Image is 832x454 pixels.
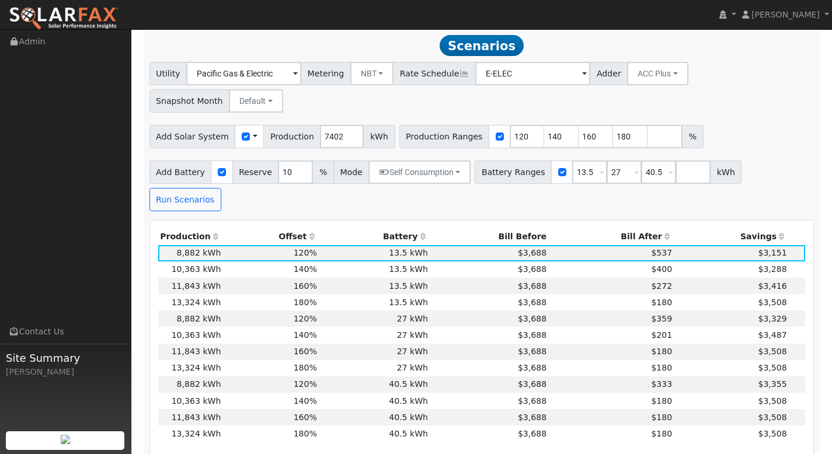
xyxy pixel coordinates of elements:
td: 11,843 kWh [158,344,223,360]
span: $3,329 [758,314,786,323]
span: $180 [651,363,672,372]
span: $3,416 [758,281,786,291]
span: $180 [651,396,672,406]
span: $3,508 [758,347,786,356]
td: 27 kWh [319,327,430,343]
span: Utility [149,62,187,85]
td: 10,363 kWh [158,261,223,278]
span: 120% [294,314,317,323]
td: 27 kWh [319,344,430,360]
span: $3,508 [758,363,786,372]
span: $3,688 [518,379,546,389]
span: Mode [333,160,369,184]
span: 120% [294,379,317,389]
span: $3,688 [518,429,546,438]
td: 10,363 kWh [158,393,223,409]
th: Bill After [549,229,674,245]
span: $3,688 [518,413,546,422]
td: 40.5 kWh [319,425,430,442]
span: $333 [651,379,672,389]
span: % [682,125,703,148]
span: kWh [363,125,395,148]
span: 120% [294,248,317,257]
span: Rate Schedule [393,62,476,85]
span: $180 [651,429,672,438]
span: Production Ranges [399,125,489,148]
span: $3,688 [518,314,546,323]
td: 13.5 kWh [319,261,430,278]
span: $3,688 [518,396,546,406]
span: Battery Ranges [475,160,552,184]
td: 40.5 kWh [319,376,430,393]
span: $3,508 [758,298,786,307]
span: $3,288 [758,264,786,274]
span: $3,508 [758,396,786,406]
span: Savings [740,232,777,241]
td: 10,363 kWh [158,327,223,343]
td: 11,843 kWh [158,409,223,425]
button: NBT [350,62,394,85]
span: $3,508 [758,429,786,438]
td: 11,843 kWh [158,278,223,294]
button: Run Scenarios [149,188,221,211]
td: 8,882 kWh [158,245,223,261]
td: 40.5 kWh [319,409,430,425]
span: 160% [294,347,317,356]
span: 160% [294,281,317,291]
span: $3,688 [518,347,546,356]
th: Battery [319,229,430,245]
span: $3,688 [518,281,546,291]
span: Add Battery [149,160,212,184]
img: retrieve [61,435,70,444]
span: 180% [294,429,317,438]
td: 13.5 kWh [319,245,430,261]
span: Snapshot Month [149,89,230,113]
span: Scenarios [440,35,523,56]
span: Adder [590,62,628,85]
span: $3,688 [518,330,546,340]
span: Production [263,125,321,148]
span: $3,508 [758,413,786,422]
span: Add Solar System [149,125,236,148]
th: Offset [223,229,319,245]
span: $400 [651,264,672,274]
span: $3,688 [518,264,546,274]
td: 27 kWh [319,310,430,327]
span: Metering [301,62,351,85]
span: $3,688 [518,248,546,257]
span: 180% [294,363,317,372]
span: Reserve [232,160,279,184]
span: $3,688 [518,298,546,307]
button: Self Consumption [368,160,471,184]
span: $180 [651,298,672,307]
td: 13,324 kWh [158,360,223,376]
th: Bill Before [430,229,549,245]
span: $3,487 [758,330,786,340]
span: 140% [294,330,317,340]
span: $180 [651,347,672,356]
img: SolarFax [9,6,119,31]
span: Site Summary [6,350,125,366]
span: $180 [651,413,672,422]
span: 140% [294,264,317,274]
input: Select a Rate Schedule [475,62,590,85]
span: $359 [651,314,672,323]
th: Production [158,229,223,245]
span: $3,688 [518,363,546,372]
td: 13.5 kWh [319,294,430,310]
button: ACC Plus [627,62,688,85]
td: 8,882 kWh [158,310,223,327]
td: 27 kWh [319,360,430,376]
td: 8,882 kWh [158,376,223,393]
td: 13,324 kWh [158,294,223,310]
span: $272 [651,281,672,291]
td: 13,324 kWh [158,425,223,442]
span: 160% [294,413,317,422]
span: [PERSON_NAME] [751,10,820,19]
span: $201 [651,330,672,340]
td: 40.5 kWh [319,393,430,409]
span: % [312,160,333,184]
span: kWh [710,160,742,184]
span: $3,151 [758,248,786,257]
span: 180% [294,298,317,307]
